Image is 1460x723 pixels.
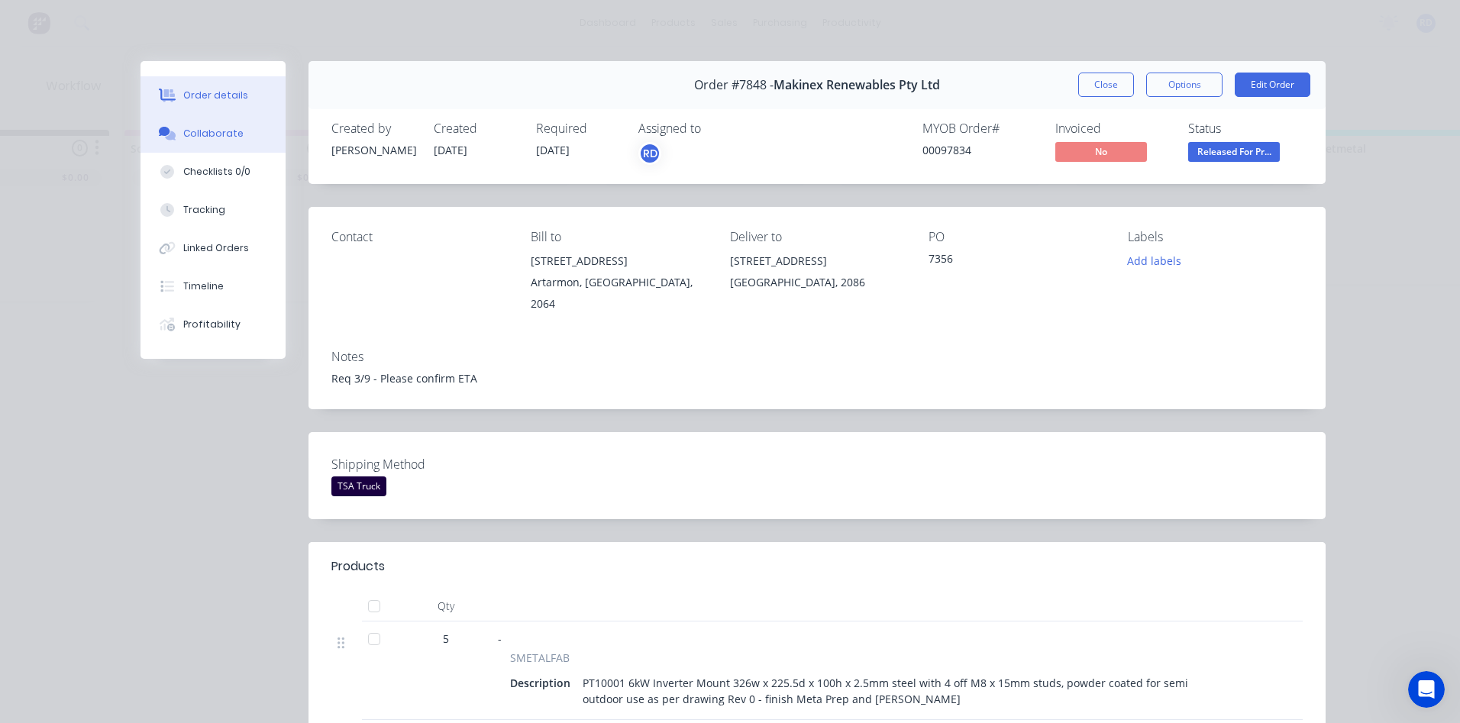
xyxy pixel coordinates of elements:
button: Add labels [1119,250,1190,271]
span: Makinex Renewables Pty Ltd [774,78,940,92]
span: 5 [443,631,449,647]
span: Released For Pr... [1188,142,1280,161]
div: TSA Truck [331,476,386,496]
button: Linked Orders [141,229,286,267]
div: Req 3/9 - Please confirm ETA [331,370,1303,386]
div: Description [510,672,577,694]
div: Products [331,557,385,576]
div: [GEOGRAPHIC_DATA], 2086 [730,272,905,293]
div: MYOB Order # [922,121,1037,136]
button: Edit Order [1235,73,1310,97]
div: Qty [400,591,492,621]
div: PT10001 6kW Inverter Mount 326w x 225.5d x 100h x 2.5mm steel with 4 off M8 x 15mm studs, powder ... [577,672,1237,710]
label: Shipping Method [331,455,522,473]
div: Created by [331,121,415,136]
div: [STREET_ADDRESS][GEOGRAPHIC_DATA], 2086 [730,250,905,299]
div: Status [1188,121,1303,136]
div: [STREET_ADDRESS]Artarmon, [GEOGRAPHIC_DATA], 2064 [531,250,706,315]
button: Order details [141,76,286,115]
div: Notes [331,350,1303,364]
div: Timeline [183,279,224,293]
div: PO [929,230,1103,244]
div: [STREET_ADDRESS] [531,250,706,272]
div: Profitability [183,318,241,331]
div: Collaborate [183,127,244,140]
button: Timeline [141,267,286,305]
button: Released For Pr... [1188,142,1280,165]
div: Checklists 0/0 [183,165,250,179]
span: - [498,631,502,646]
div: Required [536,121,620,136]
button: Close [1078,73,1134,97]
span: SMETALFAB [510,650,570,666]
div: Tracking [183,203,225,217]
div: Order details [183,89,248,102]
div: Assigned to [638,121,791,136]
button: Tracking [141,191,286,229]
button: RD [638,142,661,165]
div: Contact [331,230,506,244]
button: Collaborate [141,115,286,153]
div: Deliver to [730,230,905,244]
span: No [1055,142,1147,161]
div: 7356 [929,250,1103,272]
button: Options [1146,73,1223,97]
div: Linked Orders [183,241,249,255]
div: Invoiced [1055,121,1170,136]
div: Artarmon, [GEOGRAPHIC_DATA], 2064 [531,272,706,315]
div: [PERSON_NAME] [331,142,415,158]
button: Checklists 0/0 [141,153,286,191]
span: [DATE] [536,143,570,157]
span: Order #7848 - [694,78,774,92]
div: [STREET_ADDRESS] [730,250,905,272]
div: Bill to [531,230,706,244]
span: [DATE] [434,143,467,157]
div: 00097834 [922,142,1037,158]
div: Labels [1128,230,1303,244]
div: Created [434,121,518,136]
button: Profitability [141,305,286,344]
iframe: Intercom live chat [1408,671,1445,708]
